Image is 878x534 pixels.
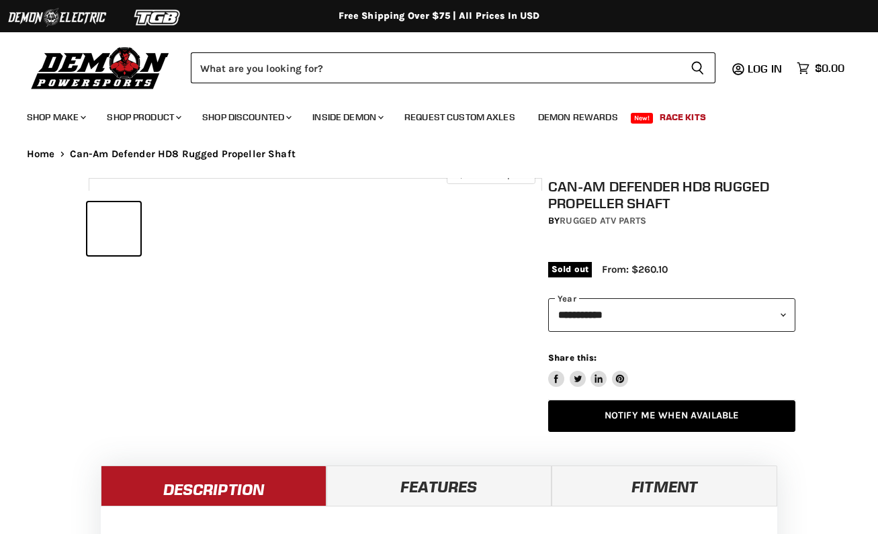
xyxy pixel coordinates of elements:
img: TGB Logo 2 [107,5,208,30]
a: Description [101,465,326,506]
a: Inside Demon [302,103,392,131]
img: Demon Powersports [27,44,174,91]
aside: Share this: [548,352,628,388]
span: Click to expand [453,169,528,179]
form: Product [191,52,715,83]
span: Sold out [548,262,592,277]
a: Rugged ATV Parts [560,215,646,226]
a: Demon Rewards [528,103,628,131]
a: Log in [742,62,790,75]
span: From: $260.10 [602,263,668,275]
a: Notify Me When Available [548,400,795,432]
a: Fitment [552,465,777,506]
button: IMAGE thumbnail [87,202,140,255]
select: year [548,298,795,331]
a: Home [27,148,55,160]
span: Can-Am Defender HD8 Rugged Propeller Shaft [70,148,296,160]
span: $0.00 [815,62,844,75]
div: by [548,214,795,228]
h1: Can-Am Defender HD8 Rugged Propeller Shaft [548,178,795,212]
span: Log in [748,62,782,75]
button: Search [680,52,715,83]
a: Request Custom Axles [394,103,525,131]
a: Shop Discounted [192,103,300,131]
input: Search [191,52,680,83]
a: Race Kits [650,103,716,131]
a: Shop Product [97,103,189,131]
span: Share this: [548,353,597,363]
a: Shop Make [17,103,94,131]
span: New! [631,113,654,124]
ul: Main menu [17,98,841,131]
img: Demon Electric Logo 2 [7,5,107,30]
a: $0.00 [790,58,851,78]
a: Features [326,465,552,506]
